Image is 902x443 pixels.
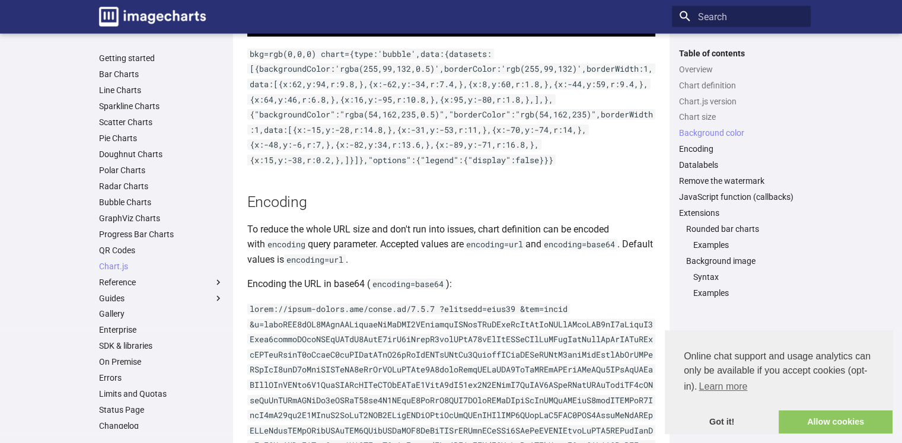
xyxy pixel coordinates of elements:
[99,293,224,304] label: Guides
[679,160,804,170] a: Datalabels
[684,349,874,396] span: Online chat support and usage analytics can only be available if you accept cookies (opt-in).
[247,276,655,292] p: Encoding the URL in base64 ( ):
[686,256,804,266] a: Background image
[665,330,893,434] div: cookieconsent
[247,49,655,165] code: bkg=rgb(0,0,0) chart={type:'bubble',data:{datasets:[{backgroundColor:'rgba(255,99,132,0.5)',borde...
[247,192,655,212] h2: Encoding
[99,117,224,128] a: Scatter Charts
[672,48,811,59] label: Table of contents
[99,133,224,144] a: Pie Charts
[679,128,804,138] a: Background color
[99,388,224,399] a: Limits and Quotas
[679,80,804,91] a: Chart definition
[99,197,224,208] a: Bubble Charts
[99,69,224,79] a: Bar Charts
[679,96,804,107] a: Chart.js version
[99,324,224,335] a: Enterprise
[679,144,804,154] a: Encoding
[464,239,525,250] code: encoding=url
[99,213,224,224] a: GraphViz Charts
[99,53,224,63] a: Getting started
[679,176,804,186] a: Remove the watermark
[679,224,804,298] nav: Extensions
[99,404,224,415] a: Status Page
[686,224,804,234] a: Rounded bar charts
[99,85,224,95] a: Line Charts
[693,272,804,282] a: Syntax
[679,208,804,218] a: Extensions
[686,272,804,298] nav: Background image
[697,378,749,396] a: learn more about cookies
[99,277,224,288] label: Reference
[665,410,779,434] a: dismiss cookie message
[99,261,224,272] a: Chart.js
[99,149,224,160] a: Doughnut Charts
[370,279,446,289] code: encoding=base64
[99,181,224,192] a: Radar Charts
[693,288,804,298] a: Examples
[99,420,224,431] a: Changelog
[672,48,811,298] nav: Table of contents
[686,240,804,250] nav: Rounded bar charts
[265,239,308,250] code: encoding
[779,410,893,434] a: allow cookies
[99,372,224,383] a: Errors
[99,245,224,256] a: QR Codes
[99,340,224,351] a: SDK & libraries
[99,308,224,319] a: Gallery
[541,239,617,250] code: encoding=base64
[679,111,804,122] a: Chart size
[99,7,206,27] img: logo
[693,240,804,250] a: Examples
[94,2,211,31] a: Image-Charts documentation
[284,254,346,265] code: encoding=url
[99,165,224,176] a: Polar Charts
[247,222,655,267] p: To reduce the whole URL size and don't run into issues, chart definition can be encoded with quer...
[679,192,804,202] a: JavaScript function (callbacks)
[672,6,811,27] input: Search
[99,101,224,111] a: Sparkline Charts
[99,229,224,240] a: Progress Bar Charts
[99,356,224,367] a: On Premise
[679,64,804,75] a: Overview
